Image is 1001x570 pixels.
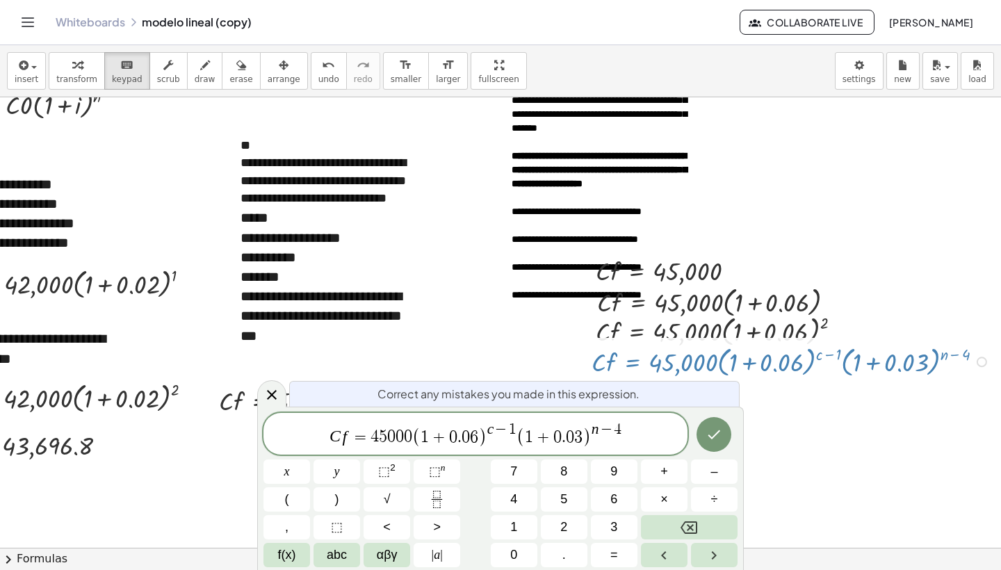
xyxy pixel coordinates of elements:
button: Left arrow [641,543,687,567]
span: abc [327,546,347,564]
span: , [285,518,288,537]
span: x [284,462,290,481]
sup: 2 [390,462,396,473]
span: erase [229,74,252,84]
span: √ [384,490,391,509]
span: ( [412,427,421,447]
span: 1 [525,429,533,446]
span: new [894,74,911,84]
span: . [562,546,566,564]
span: undo [318,74,339,84]
span: 3 [574,429,583,446]
button: Equals [591,543,637,567]
i: format_size [441,57,455,74]
a: Whiteboards [56,15,125,29]
span: . [457,429,462,446]
button: load [961,52,994,90]
button: ( [263,487,310,512]
span: 1 [509,422,516,437]
var: n [592,421,599,437]
span: × [660,490,668,509]
button: erase [222,52,260,90]
button: 0 [491,543,537,567]
span: save [930,74,950,84]
button: format_sizelarger [428,52,468,90]
span: y [334,462,340,481]
button: 1 [491,515,537,539]
button: redoredo [346,52,380,90]
span: 0 [404,429,412,446]
button: transform [49,52,105,90]
button: fullscreen [471,52,526,90]
button: Placeholder [314,515,360,539]
button: y [314,459,360,484]
span: load [968,74,986,84]
button: draw [187,52,223,90]
span: [PERSON_NAME] [888,16,973,28]
span: ) [478,427,487,447]
button: 4 [491,487,537,512]
button: Minus [691,459,738,484]
button: , [263,515,310,539]
span: Correct any mistakes you made in this expression. [377,386,640,402]
span: . [562,429,566,446]
button: [PERSON_NAME] [877,10,984,35]
span: 4 [614,422,621,437]
span: f(x) [278,546,296,564]
var: C [329,427,341,446]
span: 6 [610,490,617,509]
button: . [541,543,587,567]
button: Greek alphabet [364,543,410,567]
span: ⬚ [331,518,343,537]
span: arrange [268,74,300,84]
var: c [487,421,494,437]
button: arrange [260,52,308,90]
span: insert [15,74,38,84]
span: keypad [112,74,143,84]
span: 7 [510,462,517,481]
button: Greater than [414,515,460,539]
button: Collaborate Live [740,10,874,35]
button: save [922,52,958,90]
button: insert [7,52,46,90]
span: < [383,518,391,537]
button: 9 [591,459,637,484]
span: 1 [421,429,429,446]
span: + [660,462,668,481]
span: 8 [560,462,567,481]
span: 6 [470,429,478,446]
button: 7 [491,459,537,484]
span: + [429,429,449,446]
button: Right arrow [691,543,738,567]
span: smaller [391,74,421,84]
button: Less than [364,515,410,539]
button: Squared [364,459,410,484]
span: 5 [379,429,387,446]
span: ⬚ [378,464,390,478]
button: format_sizesmaller [383,52,429,90]
span: 4 [510,490,517,509]
button: Divide [691,487,738,512]
button: Alphabet [314,543,360,567]
sup: n [441,462,446,473]
button: Toggle navigation [17,11,39,33]
span: + [533,429,553,446]
span: = [350,429,371,446]
span: 5 [560,490,567,509]
span: 2 [560,518,567,537]
span: redo [354,74,373,84]
span: ⬚ [429,464,441,478]
button: Times [641,487,687,512]
button: scrub [149,52,188,90]
span: | [432,548,434,562]
button: 8 [541,459,587,484]
span: | [440,548,443,562]
span: 0 [449,429,457,446]
span: − [599,423,614,438]
span: αβγ [377,546,398,564]
i: redo [357,57,370,74]
span: − [494,423,508,438]
span: 0 [510,546,517,564]
span: Collaborate Live [751,16,863,28]
span: 3 [610,518,617,537]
